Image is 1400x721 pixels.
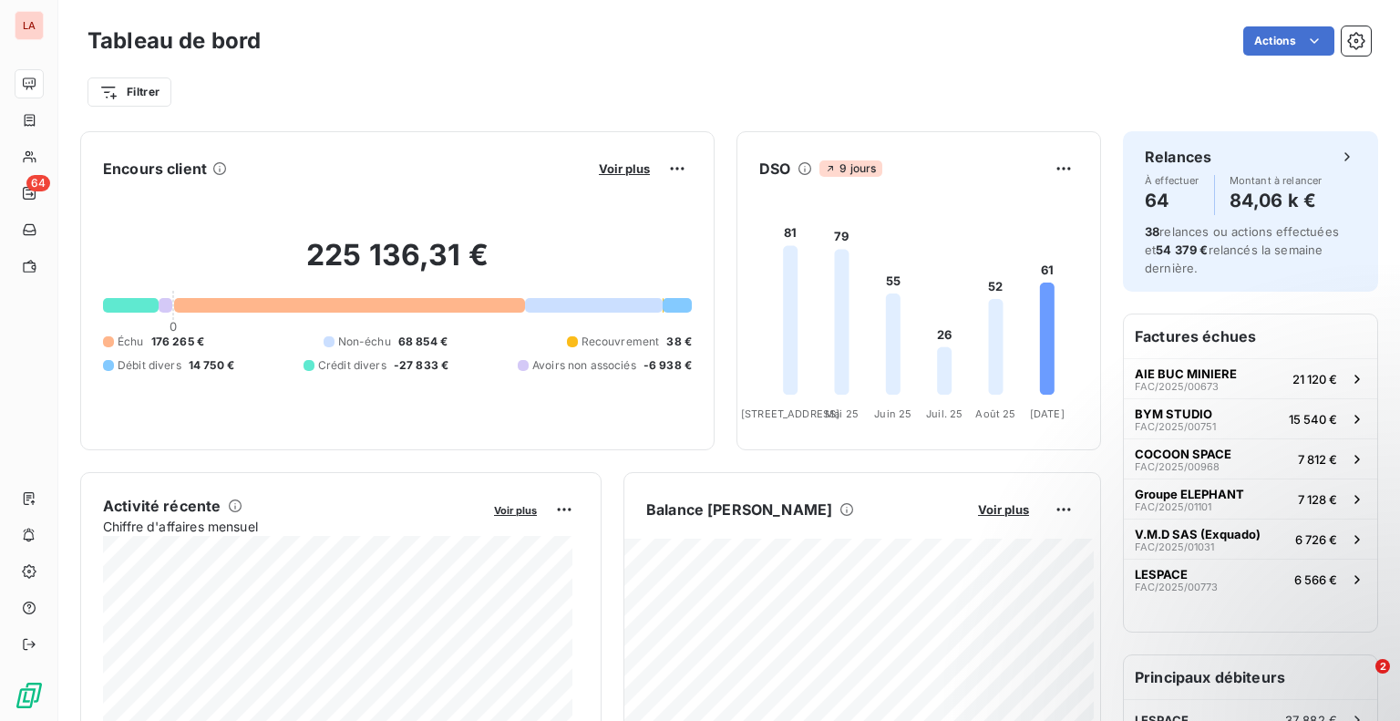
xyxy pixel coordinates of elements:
span: À effectuer [1145,175,1199,186]
h2: 225 136,31 € [103,237,692,292]
h6: Factures échues [1124,314,1377,358]
button: AIE BUC MINIEREFAC/2025/0067321 120 € [1124,358,1377,398]
h6: DSO [759,158,790,180]
span: Voir plus [494,504,537,517]
div: LA [15,11,44,40]
span: 6 726 € [1295,532,1337,547]
span: relances ou actions effectuées et relancés la semaine dernière. [1145,224,1339,275]
span: FAC/2025/00673 [1135,381,1219,392]
span: FAC/2025/00751 [1135,421,1216,432]
span: 0 [170,319,177,334]
h4: 64 [1145,186,1199,215]
span: Voir plus [978,502,1029,517]
button: Voir plus [593,160,655,177]
iframe: Intercom notifications message [1035,544,1400,672]
button: BYM STUDIOFAC/2025/0075115 540 € [1124,398,1377,438]
button: Groupe ELEPHANTFAC/2025/011017 128 € [1124,479,1377,519]
span: Débit divers [118,357,181,374]
span: 15 540 € [1289,412,1337,427]
span: 68 854 € [398,334,448,350]
span: Recouvrement [582,334,660,350]
span: -6 938 € [643,357,692,374]
button: Filtrer [87,77,171,107]
h6: Encours client [103,158,207,180]
span: 9 jours [819,160,881,177]
span: FAC/2025/01101 [1135,501,1211,512]
span: 7 128 € [1298,492,1337,507]
span: FAC/2025/00968 [1135,461,1220,472]
button: Actions [1243,26,1334,56]
h3: Tableau de bord [87,25,261,57]
span: FAC/2025/01031 [1135,541,1214,552]
span: Avoirs non associés [532,357,636,374]
span: 2 [1375,659,1390,674]
span: Non-échu [338,334,391,350]
span: Groupe ELEPHANT [1135,487,1244,501]
button: Voir plus [489,501,542,518]
button: COCOON SPACEFAC/2025/009687 812 € [1124,438,1377,479]
tspan: Juil. 25 [926,407,962,420]
span: 176 265 € [151,334,204,350]
span: Chiffre d'affaires mensuel [103,517,481,536]
span: 14 750 € [189,357,234,374]
tspan: Août 25 [975,407,1015,420]
span: 7 812 € [1298,452,1337,467]
span: -27 833 € [394,357,448,374]
span: BYM STUDIO [1135,407,1212,421]
span: 38 € [666,334,692,350]
button: Voir plus [973,501,1035,518]
span: 54 379 € [1156,242,1208,257]
tspan: Mai 25 [825,407,859,420]
img: Logo LeanPay [15,681,44,710]
span: Voir plus [599,161,650,176]
tspan: [STREET_ADDRESS] [741,407,839,420]
h6: Activité récente [103,495,221,517]
span: AIE BUC MINIERE [1135,366,1237,381]
h6: Balance [PERSON_NAME] [646,499,832,520]
tspan: [DATE] [1030,407,1065,420]
span: COCOON SPACE [1135,447,1231,461]
span: Crédit divers [318,357,386,374]
h6: Relances [1145,146,1211,168]
button: V.M.D SAS (Exquado)FAC/2025/010316 726 € [1124,519,1377,559]
span: 21 120 € [1292,372,1337,386]
span: 38 [1145,224,1159,239]
iframe: Intercom live chat [1338,659,1382,703]
h4: 84,06 k € [1230,186,1323,215]
span: Montant à relancer [1230,175,1323,186]
h6: Principaux débiteurs [1124,655,1377,699]
tspan: Juin 25 [874,407,911,420]
span: Échu [118,334,144,350]
span: 64 [26,175,50,191]
span: V.M.D SAS (Exquado) [1135,527,1261,541]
